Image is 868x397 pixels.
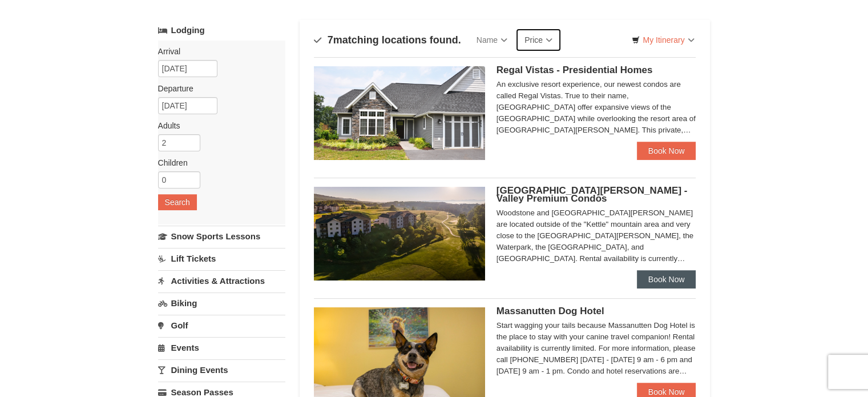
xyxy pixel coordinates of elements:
div: An exclusive resort experience, our newest condos are called Regal Vistas. True to their name, [G... [496,79,696,136]
div: Start wagging your tails because Massanutten Dog Hotel is the place to stay with your canine trav... [496,320,696,377]
a: Price [516,29,561,51]
label: Arrival [158,46,277,57]
label: Children [158,157,277,169]
div: Woodstone and [GEOGRAPHIC_DATA][PERSON_NAME] are located outside of the "Kettle" mountain area an... [496,207,696,264]
a: Lift Tickets [158,248,285,269]
label: Departure [158,83,277,94]
label: Adults [158,120,277,131]
a: Book Now [637,270,696,288]
a: Name [468,29,516,51]
span: [GEOGRAPHIC_DATA][PERSON_NAME] - Valley Premium Condos [496,185,688,204]
a: Events [158,337,285,358]
a: Activities & Attractions [158,270,285,291]
button: Search [158,194,197,210]
img: 19218991-1-902409a9.jpg [314,66,485,160]
a: Snow Sports Lessons [158,226,285,247]
span: 7 [328,34,333,46]
h4: matching locations found. [314,34,461,46]
a: Lodging [158,20,285,41]
a: Golf [158,315,285,336]
span: Regal Vistas - Presidential Homes [496,65,653,75]
a: Dining Events [158,359,285,380]
a: Book Now [637,142,696,160]
span: Massanutten Dog Hotel [496,306,604,316]
a: Biking [158,292,285,314]
img: 19219041-4-ec11c166.jpg [314,187,485,280]
a: My Itinerary [624,31,701,49]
